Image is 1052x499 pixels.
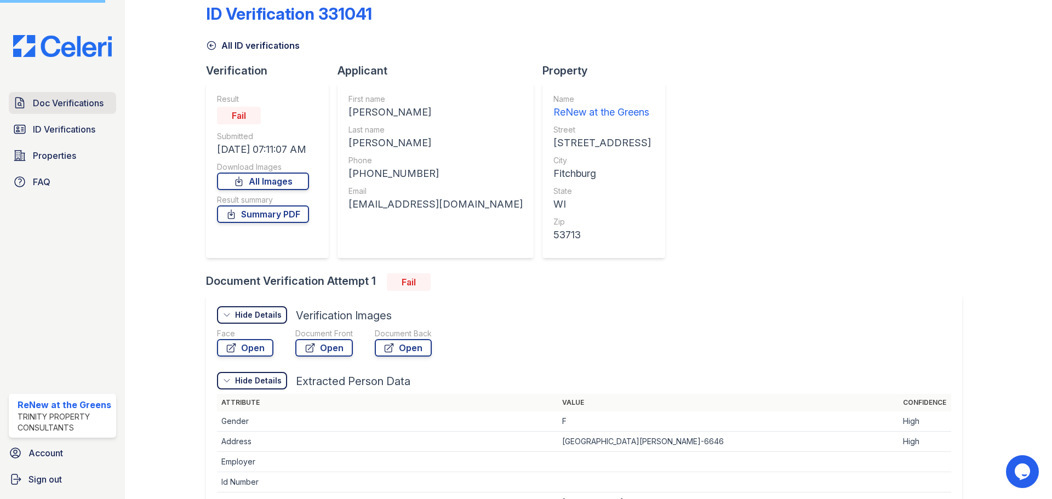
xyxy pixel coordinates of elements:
div: [PHONE_NUMBER] [348,166,523,181]
a: Open [295,339,353,357]
a: Name ReNew at the Greens [553,94,651,120]
div: Result [217,94,309,105]
div: Last name [348,124,523,135]
span: ID Verifications [33,123,95,136]
img: CE_Logo_Blue-a8612792a0a2168367f1c8372b55b34899dd931a85d93a1a3d3e32e68fde9ad4.png [4,35,121,57]
div: [PERSON_NAME] [348,105,523,120]
td: Employer [217,452,558,472]
a: Doc Verifications [9,92,116,114]
div: 53713 [553,227,651,243]
div: ID Verification 331041 [206,4,372,24]
a: All ID verifications [206,39,300,52]
a: Open [217,339,273,357]
span: Account [28,446,63,460]
td: High [899,432,951,452]
div: Applicant [338,63,542,78]
span: Sign out [28,473,62,486]
div: [STREET_ADDRESS] [553,135,651,151]
div: State [553,186,651,197]
th: Confidence [899,394,951,411]
a: Properties [9,145,116,167]
div: Face [217,328,273,339]
div: Result summary [217,194,309,205]
div: Document Verification Attempt 1 [206,273,971,291]
div: Trinity Property Consultants [18,411,112,433]
span: Properties [33,149,76,162]
a: All Images [217,173,309,190]
td: [GEOGRAPHIC_DATA][PERSON_NAME]-6646 [558,432,899,452]
div: Submitted [217,131,309,142]
div: ReNew at the Greens [18,398,112,411]
div: First name [348,94,523,105]
a: Sign out [4,468,121,490]
span: FAQ [33,175,50,188]
div: Zip [553,216,651,227]
div: [EMAIL_ADDRESS][DOMAIN_NAME] [348,197,523,212]
div: Hide Details [235,375,282,386]
div: Extracted Person Data [296,374,410,389]
td: High [899,411,951,432]
th: Value [558,394,899,411]
a: Open [375,339,432,357]
div: Property [542,63,674,78]
a: Account [4,442,121,464]
td: Gender [217,411,558,432]
div: WI [553,197,651,212]
div: City [553,155,651,166]
a: ID Verifications [9,118,116,140]
div: Verification Images [296,308,392,323]
div: [PERSON_NAME] [348,135,523,151]
div: Verification [206,63,338,78]
div: Street [553,124,651,135]
div: Fail [217,107,261,124]
div: Phone [348,155,523,166]
div: Fitchburg [553,166,651,181]
td: Id Number [217,472,558,492]
div: Hide Details [235,309,282,320]
div: Email [348,186,523,197]
div: Fail [387,273,431,291]
td: Address [217,432,558,452]
div: Document Front [295,328,353,339]
th: Attribute [217,394,558,411]
div: Name [553,94,651,105]
div: Document Back [375,328,432,339]
a: Summary PDF [217,205,309,223]
td: F [558,411,899,432]
div: [DATE] 07:11:07 AM [217,142,309,157]
iframe: chat widget [1006,455,1041,488]
div: Download Images [217,162,309,173]
div: ReNew at the Greens [553,105,651,120]
span: Doc Verifications [33,96,104,110]
a: FAQ [9,171,116,193]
